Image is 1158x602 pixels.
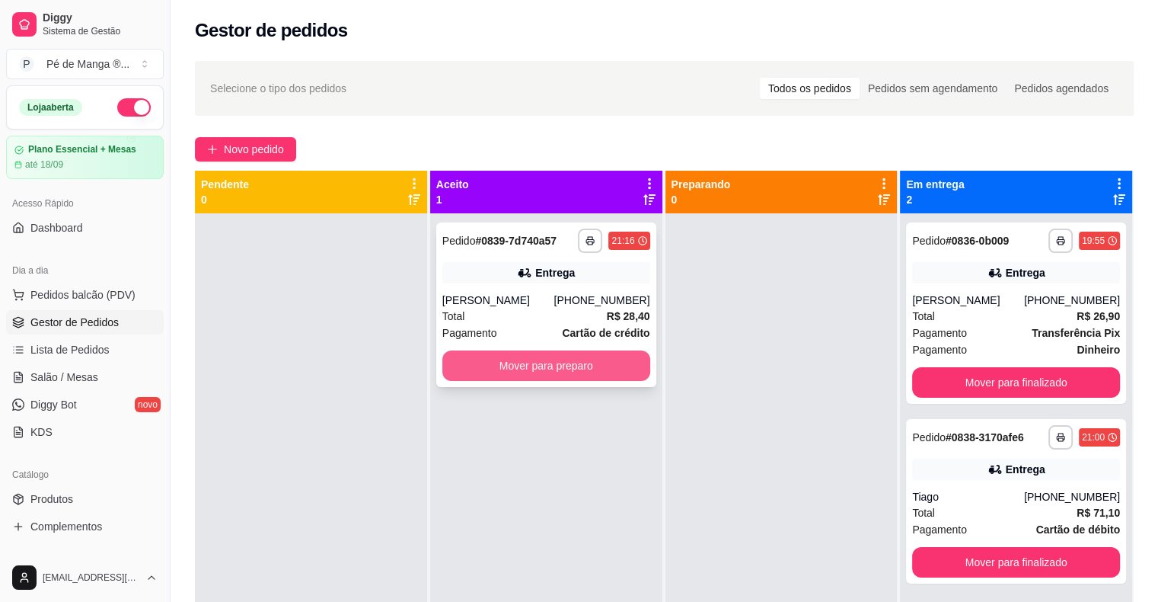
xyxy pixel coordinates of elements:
div: [PHONE_NUMBER] [1024,489,1120,504]
a: Plano Essencial + Mesasaté 18/09 [6,136,164,179]
span: plus [207,144,218,155]
span: Pagamento [912,521,967,538]
p: Pendente [201,177,249,192]
div: [PHONE_NUMBER] [553,293,649,308]
button: Mover para finalizado [912,367,1120,398]
strong: # 0838-3170afe6 [946,431,1024,443]
strong: # 0836-0b009 [946,235,1009,247]
span: Total [912,504,935,521]
span: Selecione o tipo dos pedidos [210,80,346,97]
div: 21:16 [611,235,634,247]
div: Entrega [535,265,575,280]
div: 19:55 [1082,235,1105,247]
a: Lista de Pedidos [6,338,164,362]
strong: R$ 28,40 [607,310,650,322]
div: Pedidos agendados [1006,78,1117,99]
strong: # 0839-7d740a57 [475,235,557,247]
span: Diggy [43,11,158,25]
div: Tiago [912,489,1024,504]
span: Produtos [30,492,73,507]
button: Mover para preparo [442,351,650,381]
span: Pagamento [912,325,967,341]
span: [EMAIL_ADDRESS][DOMAIN_NAME] [43,572,139,584]
span: Diggy Bot [30,397,77,412]
span: Complementos [30,519,102,534]
a: Salão / Mesas [6,365,164,389]
strong: R$ 71,10 [1077,507,1120,519]
button: Pedidos balcão (PDV) [6,283,164,307]
span: Salão / Mesas [30,370,98,385]
span: Novo pedido [224,141,284,158]
a: Produtos [6,487,164,511]
div: Todos os pedidos [760,78,860,99]
div: Entrega [1006,265,1045,280]
strong: Dinheiro [1077,344,1120,356]
div: Catálogo [6,463,164,487]
article: Plano Essencial + Mesas [28,144,136,155]
span: Gestor de Pedidos [30,315,119,330]
a: DiggySistema de Gestão [6,6,164,43]
p: Preparando [672,177,731,192]
a: Dashboard [6,216,164,240]
p: 0 [672,192,731,207]
button: Mover para finalizado [912,547,1120,578]
button: Novo pedido [195,137,296,162]
a: Gestor de Pedidos [6,310,164,335]
p: Aceito [436,177,469,192]
div: Pé de Manga ® ... [46,56,129,72]
span: Total [442,308,465,325]
div: [PHONE_NUMBER] [1024,293,1120,308]
span: Pedido [442,235,476,247]
strong: Cartão de crédito [562,327,649,339]
div: Entrega [1006,462,1045,477]
a: Diggy Botnovo [6,392,164,417]
a: KDS [6,420,164,444]
span: P [19,56,34,72]
a: Complementos [6,514,164,539]
div: [PERSON_NAME] [912,293,1024,308]
strong: Transferência Pix [1032,327,1120,339]
div: Loja aberta [19,99,82,116]
button: [EMAIL_ADDRESS][DOMAIN_NAME] [6,559,164,596]
strong: Cartão de débito [1036,524,1120,536]
span: Dashboard [30,220,83,235]
span: Pedido [912,235,946,247]
article: até 18/09 [25,159,63,171]
span: Pagamento [912,341,967,358]
span: Sistema de Gestão [43,25,158,37]
span: Pedidos balcão (PDV) [30,287,136,303]
div: [PERSON_NAME] [442,293,554,308]
p: 0 [201,192,249,207]
strong: R$ 26,90 [1077,310,1120,322]
div: Pedidos sem agendamento [860,78,1006,99]
span: Lista de Pedidos [30,342,110,357]
p: 2 [906,192,964,207]
button: Select a team [6,49,164,79]
p: 1 [436,192,469,207]
span: Pagamento [442,325,497,341]
div: Acesso Rápido [6,191,164,216]
span: Total [912,308,935,325]
p: Em entrega [906,177,964,192]
h2: Gestor de pedidos [195,18,348,43]
div: 21:00 [1082,431,1105,443]
span: KDS [30,424,53,440]
span: Pedido [912,431,946,443]
div: Dia a dia [6,258,164,283]
button: Alterar Status [117,98,151,117]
